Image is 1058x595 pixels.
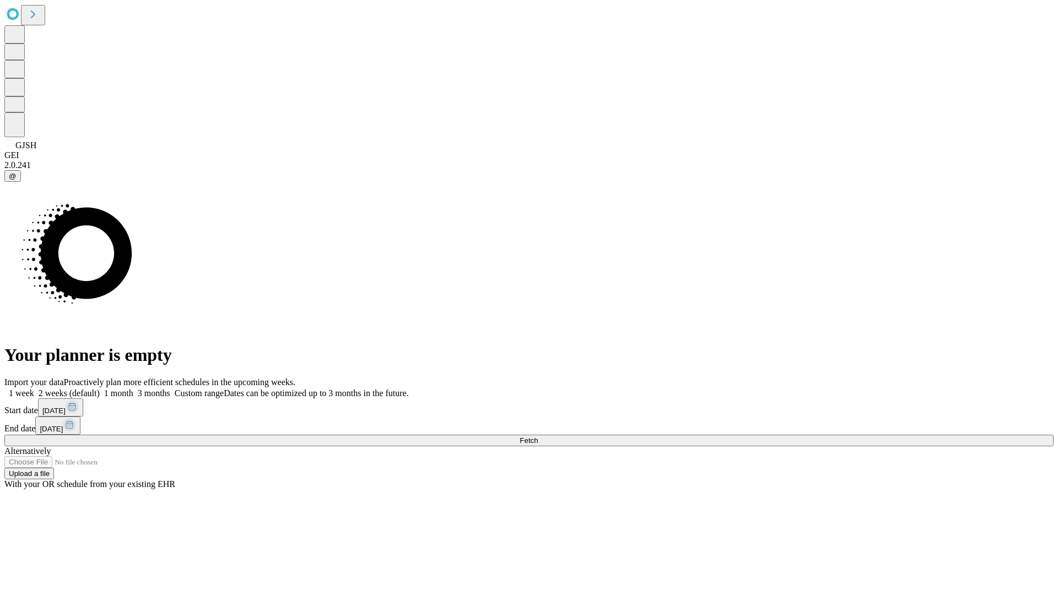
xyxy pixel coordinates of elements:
button: [DATE] [35,416,80,435]
span: 1 week [9,388,34,398]
div: 2.0.241 [4,160,1054,170]
button: Fetch [4,435,1054,446]
span: @ [9,172,17,180]
span: Proactively plan more efficient schedules in the upcoming weeks. [64,377,295,387]
span: Import your data [4,377,64,387]
div: Start date [4,398,1054,416]
span: 1 month [104,388,133,398]
h1: Your planner is empty [4,345,1054,365]
button: [DATE] [38,398,83,416]
button: @ [4,170,21,182]
span: [DATE] [42,407,66,415]
div: GEI [4,150,1054,160]
span: Dates can be optimized up to 3 months in the future. [224,388,408,398]
span: Custom range [175,388,224,398]
span: 3 months [138,388,170,398]
span: [DATE] [40,425,63,433]
span: 2 weeks (default) [39,388,100,398]
span: Alternatively [4,446,51,456]
span: GJSH [15,140,36,150]
span: Fetch [520,436,538,445]
button: Upload a file [4,468,54,479]
div: End date [4,416,1054,435]
span: With your OR schedule from your existing EHR [4,479,175,489]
